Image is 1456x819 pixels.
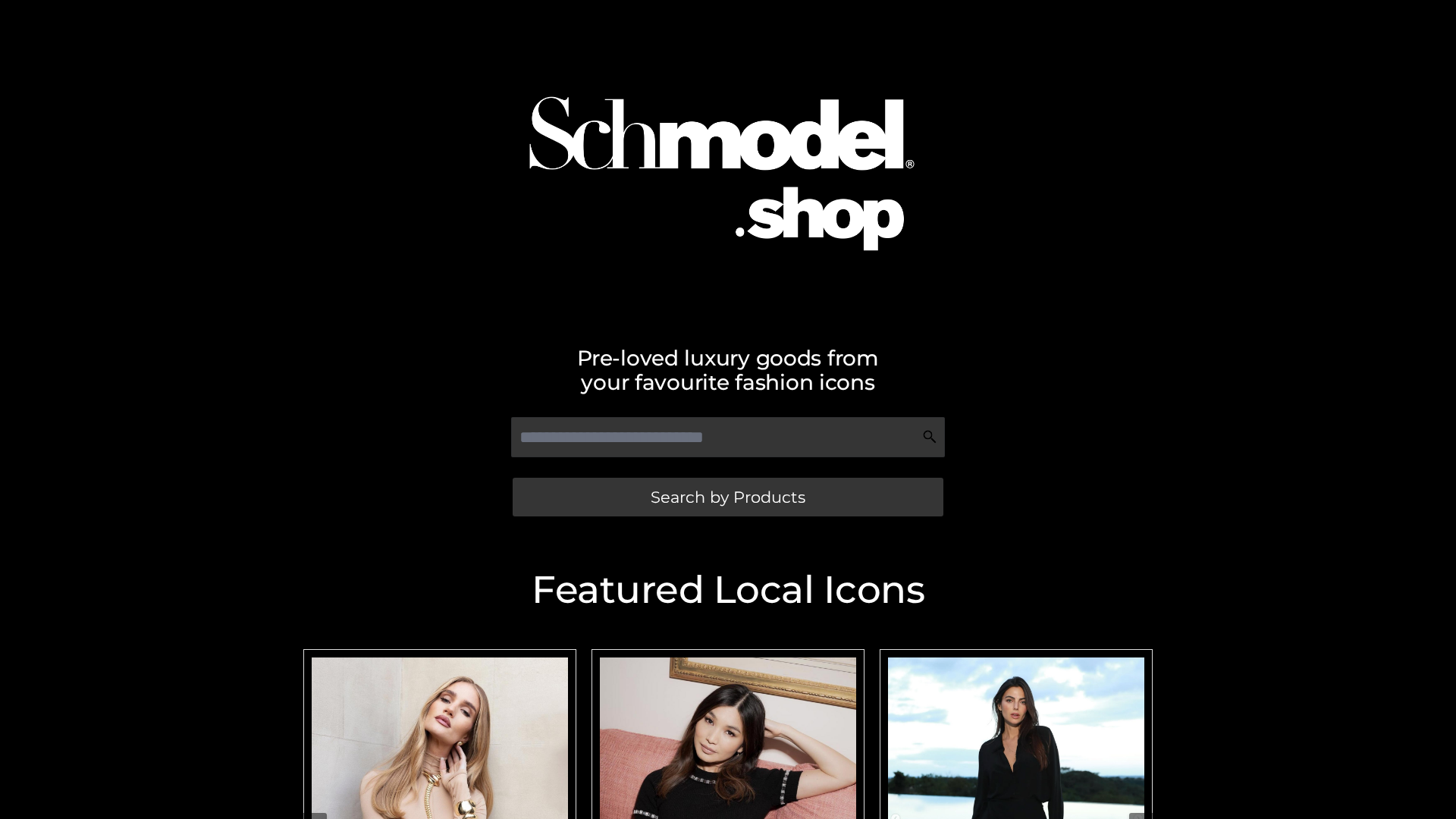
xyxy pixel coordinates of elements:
a: Search by Products [513,478,943,516]
h2: Featured Local Icons​ [296,571,1160,609]
img: Search Icon [922,429,937,444]
span: Search by Products [651,489,805,505]
h2: Pre-loved luxury goods from your favourite fashion icons [296,346,1160,394]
